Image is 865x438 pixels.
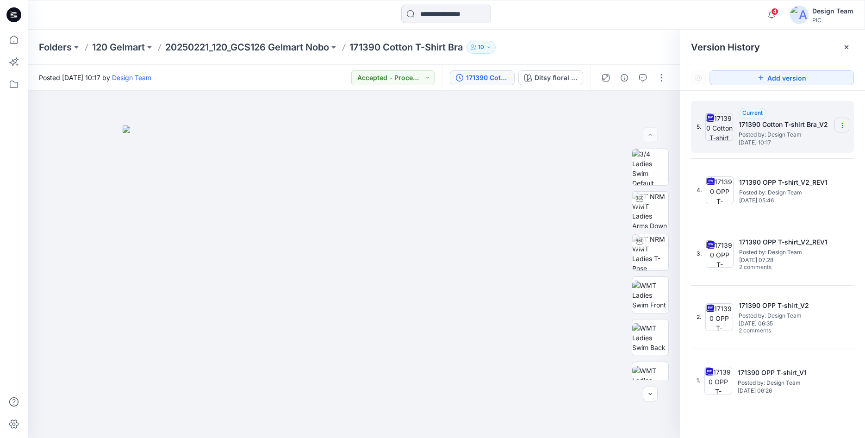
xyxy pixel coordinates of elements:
[632,323,668,352] img: WMT Ladies Swim Back
[739,248,832,257] span: Posted by: Design Team
[739,119,831,130] h5: 171390 Cotton T-shirt Bra_V2
[466,73,509,83] div: 171390 Cotton T-shirt Bra_V2
[812,17,853,24] div: PIC
[739,300,831,311] h5: 171390 OPP T-shirt_V2
[450,70,515,85] button: 171390 Cotton T-shirt Bra_V2
[705,303,733,331] img: 171390 OPP T-shirt_V2
[790,6,809,24] img: avatar
[706,240,734,268] img: 171390 OPP T-shirt_V2_REV1
[467,41,496,54] button: 10
[697,186,702,194] span: 4.
[478,42,484,52] p: 10
[697,123,702,131] span: 5.
[165,41,329,54] a: 20250221_120_GCS126 Gelmart Nobo
[632,192,668,228] img: TT NRM WMT Ladies Arms Down
[738,367,830,378] h5: 171390 OPP T-shirt_V1
[739,311,831,320] span: Posted by: Design Team
[739,177,832,188] h5: 171390 OPP T-shirt_V2_REV1
[739,320,831,327] span: [DATE] 06:35
[771,8,778,15] span: 4
[739,197,832,204] span: [DATE] 05:46
[691,70,706,85] button: Show Hidden Versions
[349,41,463,54] p: 171390 Cotton T-Shirt Bra
[739,257,832,263] span: [DATE] 07:28
[704,367,732,394] img: 171390 OPP T-shirt_V1
[39,41,72,54] a: Folders
[632,149,668,185] img: 3/4 Ladies Swim Default
[632,281,668,310] img: WMT Ladies Swim Front
[632,234,668,270] img: TT NRM WMT Ladies T-Pose
[697,376,701,385] span: 1.
[697,313,702,321] span: 2.
[738,388,830,394] span: [DATE] 06:26
[697,250,702,258] span: 3.
[632,366,668,395] img: WMT Ladies Swim Left
[123,125,585,438] img: eyJhbGciOiJIUzI1NiIsImtpZCI6IjAiLCJzbHQiOiJzZXMiLCJ0eXAiOiJKV1QifQ.eyJkYXRhIjp7InR5cGUiOiJzdG9yYW...
[739,188,832,197] span: Posted by: Design Team
[738,378,830,388] span: Posted by: Design Team
[92,41,145,54] a: 120 Gelmart
[112,74,151,81] a: Design Team
[739,264,804,271] span: 2 comments
[739,130,831,139] span: Posted by: Design Team
[812,6,853,17] div: Design Team
[705,113,733,141] img: 171390 Cotton T-shirt Bra_V2
[739,327,803,335] span: 2 comments
[39,73,151,82] span: Posted [DATE] 10:17 by
[535,73,577,83] div: Ditsy floral Delicate Pink
[518,70,583,85] button: Ditsy floral Delicate Pink
[706,176,734,204] img: 171390 OPP T-shirt_V2_REV1
[739,237,832,248] h5: 171390 OPP T-shirt_V2_REV1
[739,139,831,146] span: [DATE] 10:17
[742,109,763,116] span: Current
[843,44,850,51] button: Close
[617,70,632,85] button: Details
[709,70,854,85] button: Add version
[691,42,760,53] span: Version History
